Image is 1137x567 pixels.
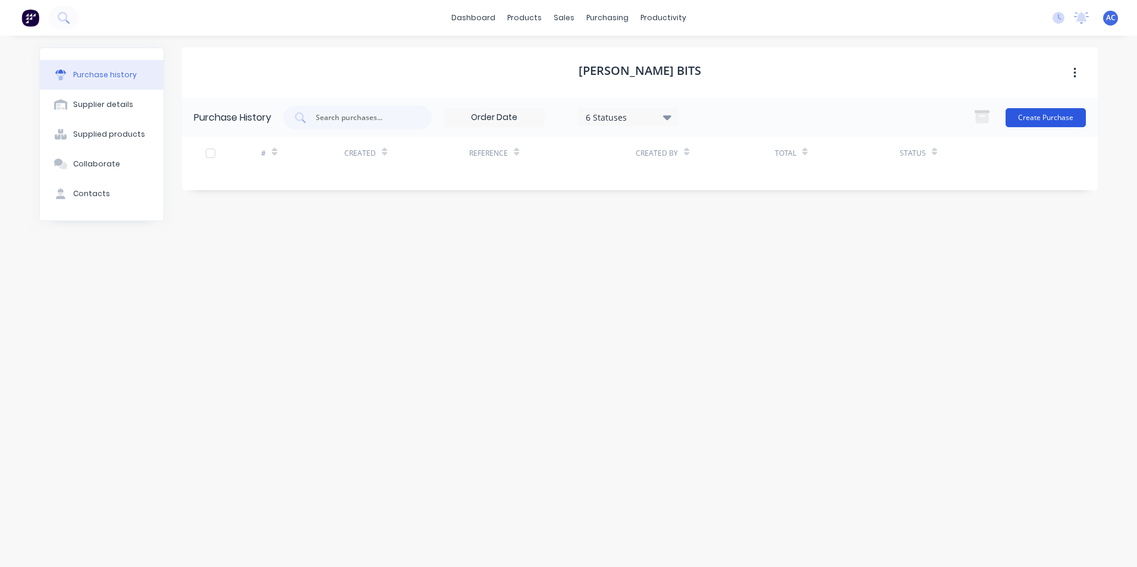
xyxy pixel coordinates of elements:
div: products [501,9,548,27]
h1: [PERSON_NAME] Bits [579,64,701,78]
input: Search purchases... [315,112,413,124]
button: Purchase history [40,60,164,90]
div: Created [344,148,376,159]
div: purchasing [580,9,635,27]
button: Contacts [40,179,164,209]
button: Supplied products [40,119,164,149]
div: 6 Statuses [586,111,671,123]
button: Supplier details [40,90,164,119]
a: dashboard [445,9,501,27]
img: Factory [21,9,39,27]
div: productivity [635,9,692,27]
div: Supplier details [73,99,133,110]
div: Supplied products [73,129,145,140]
button: Collaborate [40,149,164,179]
input: Order Date [444,109,544,127]
span: AC [1106,12,1116,23]
div: Reference [469,148,508,159]
div: Status [900,148,926,159]
div: Collaborate [73,159,120,169]
button: Create Purchase [1006,108,1086,127]
div: Created By [636,148,678,159]
div: sales [548,9,580,27]
div: Purchase History [194,111,271,125]
div: Contacts [73,188,110,199]
div: # [261,148,266,159]
div: Total [775,148,796,159]
div: Purchase history [73,70,137,80]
